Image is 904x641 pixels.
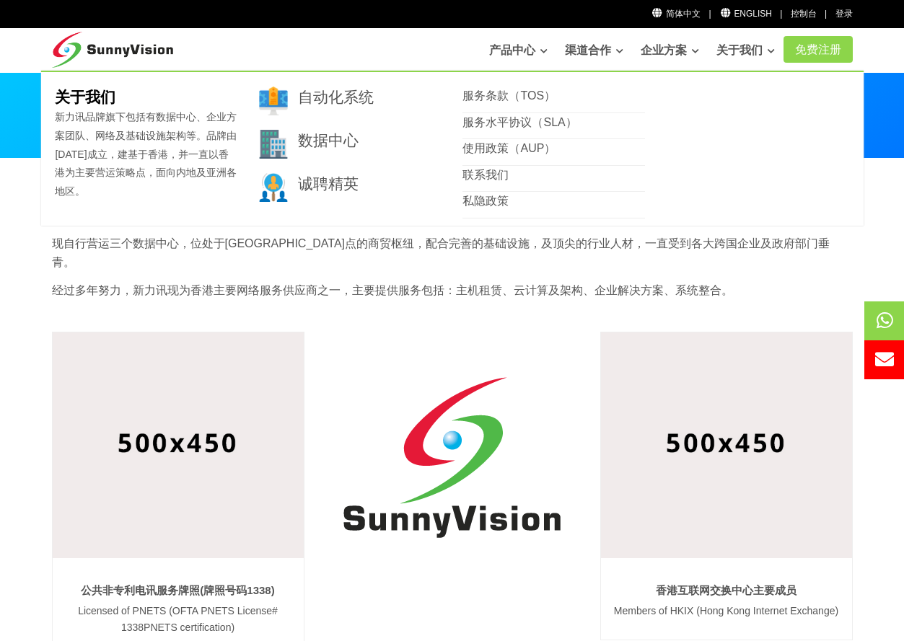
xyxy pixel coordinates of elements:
[489,36,548,65] a: 产品中心
[825,9,827,19] font: |
[52,237,830,268] font: 现自行营运三个数据中心，位处于[GEOGRAPHIC_DATA]点的商贸枢纽，配合完善的基础设施，及顶尖的行业人材，一直受到各大跨国企业及政府部门垂青。
[55,111,237,196] font: 新力讯品牌旗下包括有数据中心、企业方案团队、网络及基础设施架构等。品牌由[DATE]成立，建基于香港，并一直以香港为主要营运策略点，面向内地及亚洲各地区。
[716,36,775,65] a: 关于我们
[641,36,699,65] a: 企业方案
[791,9,817,19] a: 控制台
[666,9,701,19] font: 简体中文
[462,89,556,102] a: 服务条款（TOS）
[716,44,763,56] font: 关于我们
[298,175,359,192] a: 诚聘精英
[651,9,701,19] a: 简体中文
[708,9,711,19] font: |
[259,130,288,159] img: 002-town.png
[55,89,115,105] font: 关于我们
[41,71,864,226] div: 关于我们
[780,9,782,19] font: |
[259,173,288,202] img: 003-research.png
[326,332,579,584] img: SunnyVision
[734,9,772,19] font: English
[601,332,852,558] img: Image Description
[489,44,535,56] font: 产品中心
[78,605,278,632] font: Licensed of PNETS (OFTA PNETS License# 1338PNETS certification)
[259,87,288,115] img: 001-brand.png
[81,584,274,596] a: 公共非专利电讯服务牌照(牌照号码1338)
[462,195,509,207] a: 私隐政策
[784,36,853,63] a: 免费注册
[835,9,853,19] a: 登录
[462,142,556,154] a: 使用政策（AUP）
[52,284,733,296] font: 经过多年努力，新力讯现为香港主要网络服务供应商之一，主要提供服务包括：主机租赁、云计算及架构、企业解决方案、系统整合。
[641,44,687,56] font: 企业方案
[565,36,623,65] a: 渠道合作
[795,43,841,56] font: 免费注册
[614,605,838,616] font: Members of HKIX (Hong Kong Internet Exchange)
[462,116,576,128] a: 服务水平协议（SLA）
[719,9,772,19] a: English
[656,584,797,596] a: 香港互联网交换中心主要成员
[565,44,611,56] font: 渠道合作
[462,169,509,181] a: 联系我们
[298,89,374,105] a: 自动化系统
[53,332,304,558] img: Image Description
[298,132,359,149] a: 数据中心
